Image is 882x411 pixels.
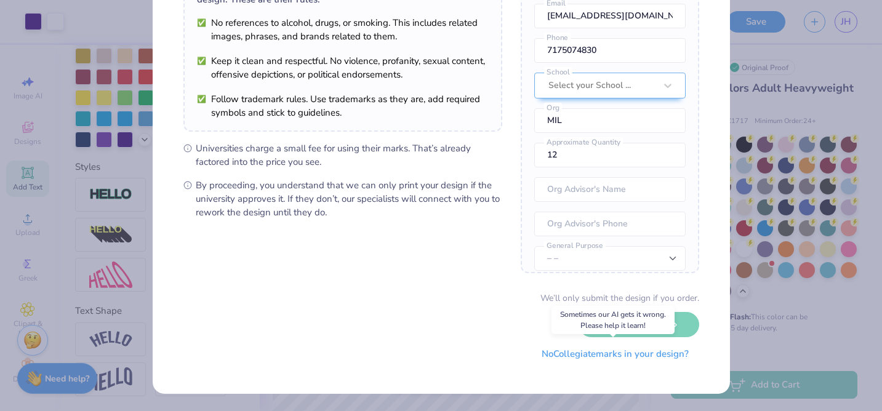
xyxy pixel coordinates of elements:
li: No references to alcohol, drugs, or smoking. This includes related images, phrases, and brands re... [197,16,489,43]
input: Approximate Quantity [534,143,686,167]
input: Email [534,4,686,28]
li: Follow trademark rules. Use trademarks as they are, add required symbols and stick to guidelines. [197,92,489,119]
input: Org [534,108,686,133]
span: Universities charge a small fee for using their marks. That’s already factored into the price you... [196,142,502,169]
span: By proceeding, you understand that we can only print your design if the university approves it. I... [196,178,502,219]
input: Org Advisor's Phone [534,212,686,236]
div: Sometimes our AI gets it wrong. Please help it learn! [551,306,675,334]
div: We’ll only submit the design if you order. [540,292,699,305]
input: Org Advisor's Name [534,177,686,202]
li: Keep it clean and respectful. No violence, profanity, sexual content, offensive depictions, or po... [197,54,489,81]
button: NoCollegiatemarks in your design? [531,341,699,367]
input: Phone [534,38,686,63]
